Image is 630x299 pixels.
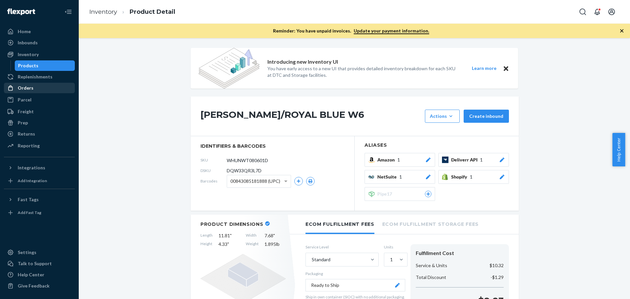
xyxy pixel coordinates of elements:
[18,260,52,267] div: Talk to Support
[130,8,175,15] a: Product Detail
[62,5,75,18] button: Close Navigation
[200,232,213,239] span: Length
[18,108,34,115] div: Freight
[430,113,455,119] div: Actions
[382,215,479,233] li: Ecom Fulfillment Storage Fees
[480,157,483,163] span: 1
[4,117,75,128] a: Prep
[246,232,259,239] span: Width
[311,256,312,263] input: Standard
[273,233,275,238] span: "
[464,110,509,123] button: Create inbound
[200,178,227,184] span: Barcodes
[4,269,75,280] a: Help Center
[200,110,422,123] h1: [PERSON_NAME]/ROYAL BLUE W6
[576,5,589,18] button: Open Search Box
[354,28,429,34] a: Update your payment information.
[18,164,45,171] div: Integrations
[230,233,232,238] span: "
[4,129,75,139] a: Returns
[365,153,435,167] button: Amazon1
[4,281,75,291] button: Give Feedback
[365,170,435,184] button: NetSuite1
[246,241,259,247] span: Weight
[84,2,180,22] ol: breadcrumbs
[18,62,38,69] div: Products
[425,110,460,123] button: Actions
[200,241,213,247] span: Height
[399,174,402,180] span: 1
[612,133,625,166] button: Help Center
[605,5,618,18] button: Open account menu
[390,256,393,263] div: 1
[4,95,75,105] a: Parcel
[4,247,75,258] a: Settings
[267,58,338,66] p: Introducing new Inventory UI
[416,249,504,257] div: Fulfillment Cost
[267,65,460,78] p: You have early access to a new UI that provides detailed inventory breakdown for each SKU at DTC ...
[18,131,35,137] div: Returns
[491,274,504,281] p: -$1.29
[15,60,75,71] a: Products
[18,74,52,80] div: Replenishments
[4,176,75,186] a: Add Integration
[18,142,40,149] div: Reporting
[416,262,447,269] p: Service & Units
[4,162,75,173] button: Integrations
[365,143,509,148] h2: Aliases
[18,283,50,289] div: Give Feedback
[365,187,435,201] button: Pipe17
[200,168,227,173] span: DSKU
[18,196,39,203] div: Fast Tags
[4,258,75,269] a: Talk to Support
[305,244,379,250] label: Service Level
[4,37,75,48] a: Inbounds
[264,241,286,247] span: 1.895 lb
[490,262,504,269] p: $10.32
[468,64,500,73] button: Learn more
[264,232,286,239] span: 7.68
[384,244,405,250] label: Units
[18,39,38,46] div: Inbounds
[397,157,400,163] span: 1
[4,140,75,151] a: Reporting
[377,157,397,163] span: Amazon
[4,72,75,82] a: Replenishments
[18,271,44,278] div: Help Center
[4,83,75,93] a: Orders
[377,191,395,197] span: Pipe17
[7,9,35,15] img: Flexport logo
[18,249,36,256] div: Settings
[219,232,240,239] span: 11.81
[18,96,31,103] div: Parcel
[18,51,39,58] div: Inventory
[4,26,75,37] a: Home
[305,279,405,291] button: Ready to Ship
[377,174,399,180] span: NetSuite
[18,85,33,91] div: Orders
[438,170,509,184] button: Shopify1
[305,271,405,276] p: Packaging
[230,176,280,187] span: 00843085181888 (UPC)
[305,215,374,234] li: Ecom Fulfillment Fees
[591,5,604,18] button: Open notifications
[502,64,510,73] button: Close
[312,256,330,263] div: Standard
[416,274,446,281] p: Total Discount
[18,178,47,183] div: Add Integration
[219,241,240,247] span: 4.33
[227,167,262,174] span: DQW33QR3L7D
[18,210,41,215] div: Add Fast Tag
[199,48,260,89] img: new-reports-banner-icon.82668bd98b6a51aee86340f2a7b77ae3.png
[451,174,470,180] span: Shopify
[470,174,472,180] span: 1
[89,8,117,15] a: Inventory
[200,157,227,163] span: SKU
[273,28,429,34] p: Reminder: You have unpaid invoices.
[4,207,75,218] a: Add Fast Tag
[4,106,75,117] a: Freight
[451,157,480,163] span: Deliverr API
[18,28,31,35] div: Home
